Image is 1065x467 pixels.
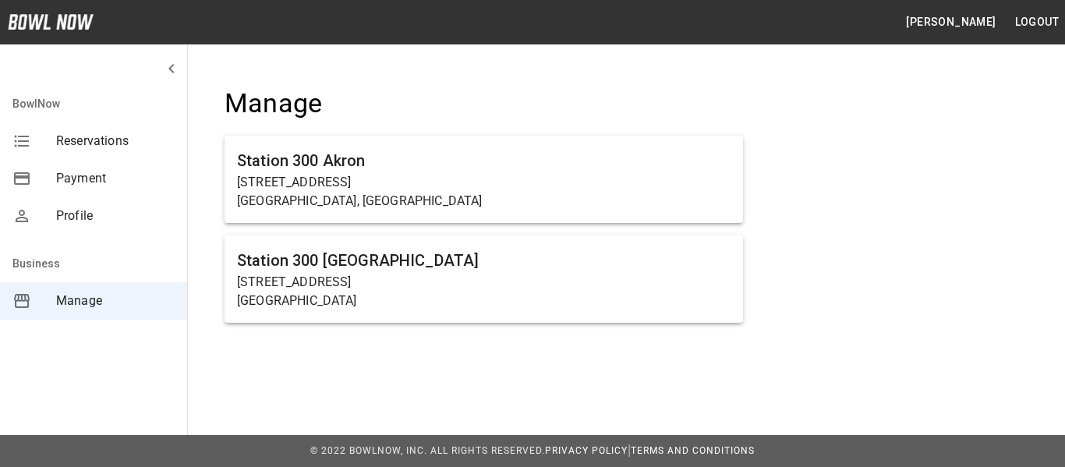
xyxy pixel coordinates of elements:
[56,207,175,225] span: Profile
[56,169,175,188] span: Payment
[237,273,731,292] p: [STREET_ADDRESS]
[237,248,731,273] h6: Station 300 [GEOGRAPHIC_DATA]
[237,148,731,173] h6: Station 300 Akron
[1009,8,1065,37] button: Logout
[545,445,628,456] a: Privacy Policy
[56,132,175,150] span: Reservations
[237,192,731,211] p: [GEOGRAPHIC_DATA], [GEOGRAPHIC_DATA]
[631,445,755,456] a: Terms and Conditions
[310,445,545,456] span: © 2022 BowlNow, Inc. All Rights Reserved.
[900,8,1002,37] button: [PERSON_NAME]
[237,173,731,192] p: [STREET_ADDRESS]
[8,14,94,30] img: logo
[56,292,175,310] span: Manage
[225,87,743,120] h4: Manage
[237,292,731,310] p: [GEOGRAPHIC_DATA]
